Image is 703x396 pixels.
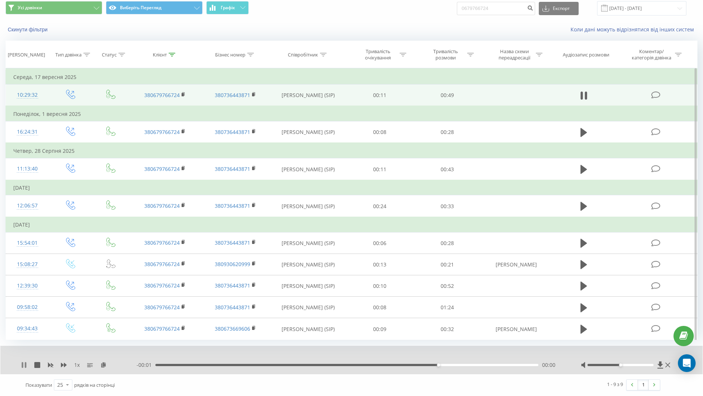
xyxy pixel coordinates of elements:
font: 00:11 [373,92,386,99]
font: [PERSON_NAME] (SIP) [282,129,335,136]
a: 380736443871 [215,165,250,172]
font: Скинути фільтри [8,27,48,32]
a: 380673669606 [215,325,250,332]
font: Тривалість розмови [433,48,458,61]
font: 16:24:31 [17,128,38,135]
font: [DATE] [13,221,30,228]
font: 380930620999 [215,261,250,268]
a: 380679766724 [144,304,180,311]
font: Графік [221,4,235,11]
a: 380679766724 [144,239,180,246]
font: [PERSON_NAME] [496,326,537,333]
font: 00:09 [373,326,386,333]
a: 380679766724 [144,282,180,289]
a: 380679766724 [144,202,180,209]
font: 01:24 [441,304,454,311]
font: Експорт [553,5,570,11]
a: 380679766724 [144,261,180,268]
a: 380736443871 [215,304,250,311]
font: Усі дзвінки [18,4,42,11]
a: 380736443871 [215,128,250,135]
font: 15:08:27 [17,261,38,268]
font: 00:43 [441,166,454,173]
a: 380736443871 [215,239,250,246]
font: [PERSON_NAME] (SIP) [282,203,335,210]
font: 00:01 [138,361,152,368]
font: 00:21 [441,261,454,268]
font: Тип дзвінка [55,51,82,58]
font: Назва схеми переадресації [499,48,530,61]
font: Бізнес номер [215,51,245,58]
font: [PERSON_NAME] [8,51,45,58]
font: 00:33 [441,203,454,210]
a: Коли дані можуть відрізнятися від інших систем [571,26,697,33]
button: Експорт [539,2,579,15]
font: [PERSON_NAME] (SIP) [282,304,335,311]
font: Статус [102,51,117,58]
font: [DATE] [13,184,30,191]
a: 380679766724 [144,325,180,332]
div: Accessibility label [437,364,440,366]
font: Понеділок, 1 вересня 2025 [13,110,81,117]
font: 1 [74,361,77,368]
font: Четвер, 28 Серпня 2025 [13,147,75,154]
font: Співробітник [288,51,318,58]
font: [PERSON_NAME] (SIP) [282,326,335,333]
font: [PERSON_NAME] [496,261,537,268]
font: [PERSON_NAME] (SIP) [282,282,335,289]
a: 380679766724 [144,92,180,99]
input: Пошук за номером [457,2,535,15]
font: 00:28 [441,240,454,247]
font: Коли дані можуть відрізнятися від інших систем [571,26,694,33]
font: 00:08 [373,129,386,136]
font: рядків на сторінці [74,382,115,388]
a: 380679766724 [144,165,180,172]
button: Виберіть Перегляд [106,1,203,14]
font: Аудіозапис розмови [563,51,609,58]
font: Клієнт [153,51,167,58]
font: 00:52 [441,282,454,289]
font: [PERSON_NAME] (SIP) [282,261,335,268]
font: 12:06:57 [17,202,38,209]
font: 00:10 [373,282,386,289]
font: [PERSON_NAME] (SIP) [282,166,335,173]
font: 00:28 [441,129,454,136]
font: Коментар/категорія дзвінка [632,48,671,61]
font: 00:06 [373,240,386,247]
a: 380736443871 [215,92,250,99]
font: Показувати [25,382,52,388]
font: 09:58:02 [17,303,38,310]
font: [PERSON_NAME] (SIP) [282,240,335,247]
a: 380679766724 [144,128,180,135]
font: 00:32 [441,326,454,333]
font: Тривалість очікування [365,48,391,61]
font: 00:49 [441,92,454,99]
font: - [137,361,138,368]
font: [PERSON_NAME] (SIP) [282,92,335,99]
font: 12:39:30 [17,282,38,289]
font: 00:00 [542,361,555,368]
font: x [77,361,80,368]
font: 00:11 [373,166,386,173]
font: 1 [642,382,645,388]
button: Скинути фільтри [6,26,51,33]
a: 380736443871 [215,202,250,209]
font: 10:29:32 [17,91,38,98]
font: 1 - 9 з 9 [607,381,623,388]
a: 380736443871 [215,282,250,289]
